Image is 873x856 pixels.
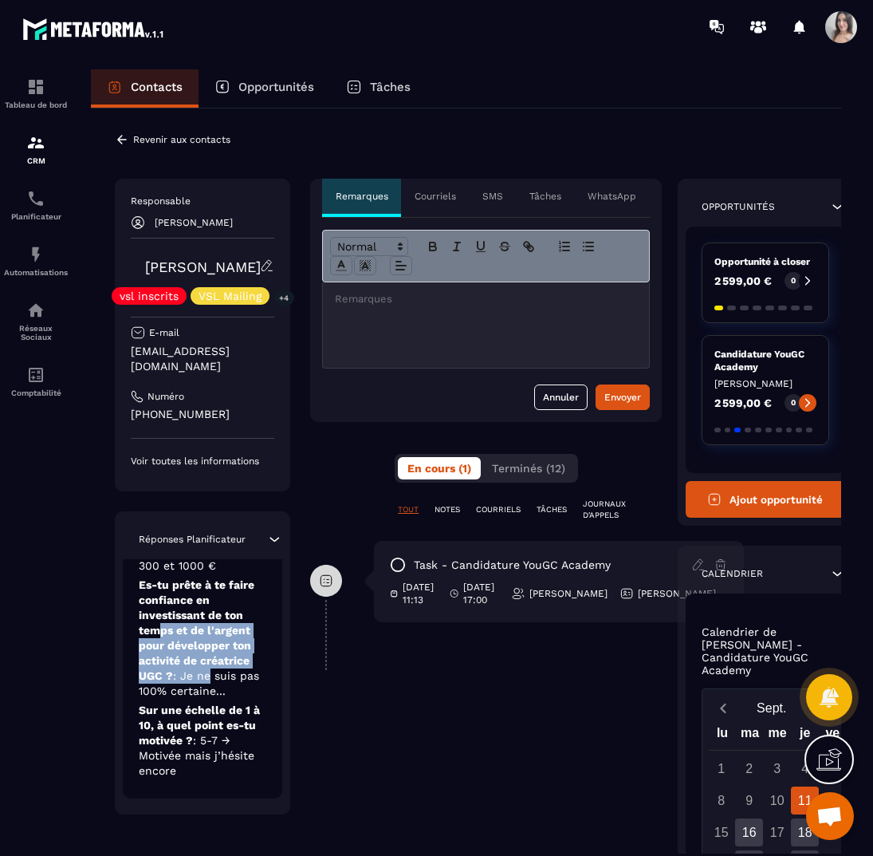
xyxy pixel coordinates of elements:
[702,200,775,213] p: Opportunités
[139,703,266,779] p: Sur une échelle de 1 à 10, à quel point es-tu motivée ?
[131,80,183,94] p: Contacts
[707,819,735,846] div: 15
[398,504,419,515] p: TOUT
[529,190,561,203] p: Tâches
[147,390,184,403] p: Numéro
[273,290,294,306] p: +4
[414,558,611,573] p: task - Candidature YouGC Academy
[702,625,829,677] p: Calendrier de [PERSON_NAME] - Candidature YouGC Academy
[763,787,791,815] div: 10
[714,275,772,286] p: 2 599,00 €
[534,385,588,410] button: Annuler
[139,578,266,699] p: Es-tu prête à te faire confiance en investissant de ton temps et de l'argent pour développer ton ...
[4,389,68,397] p: Comptabilité
[588,190,636,203] p: WhatsApp
[736,722,764,750] div: ma
[714,377,816,390] p: [PERSON_NAME]
[482,190,503,203] p: SMS
[199,290,262,302] p: VSL Mailing
[4,65,68,121] a: formationformationTableau de bord
[735,787,763,815] div: 9
[463,581,500,606] p: [DATE] 17:00
[4,353,68,409] a: accountantaccountantComptabilité
[330,69,427,108] a: Tâches
[4,156,68,165] p: CRM
[139,734,254,777] span: : 5-7 → Motivée mais j’hésite encore
[155,217,233,228] p: [PERSON_NAME]
[638,587,716,600] p: [PERSON_NAME]
[26,301,45,320] img: social-network
[764,722,792,750] div: me
[537,504,567,515] p: TÂCHES
[735,755,763,783] div: 2
[604,389,641,405] div: Envoyer
[791,722,819,750] div: je
[370,80,411,94] p: Tâches
[709,697,738,719] button: Previous month
[435,504,460,515] p: NOTES
[131,195,274,207] p: Responsable
[26,189,45,208] img: scheduler
[407,462,471,475] span: En cours (1)
[131,344,274,374] p: [EMAIL_ADDRESS][DOMAIN_NAME]
[791,787,819,815] div: 11
[738,694,805,722] button: Open months overlay
[398,457,481,479] button: En cours (1)
[735,819,763,846] div: 16
[714,255,816,268] p: Opportunité à closer
[806,792,854,840] div: Ouvrir le chat
[805,694,872,722] button: Open years overlay
[4,289,68,353] a: social-networksocial-networkRéseaux Sociaux
[26,245,45,264] img: automations
[4,324,68,341] p: Réseaux Sociaux
[714,397,772,408] p: 2 599,00 €
[819,787,847,815] div: 12
[26,77,45,97] img: formation
[4,177,68,233] a: schedulerschedulerPlanificateur
[686,481,845,518] button: Ajout opportunité
[791,819,819,846] div: 18
[791,397,796,408] p: 0
[529,587,608,600] p: [PERSON_NAME]
[131,407,274,422] p: [PHONE_NUMBER]
[707,755,735,783] div: 1
[763,755,791,783] div: 3
[238,80,314,94] p: Opportunités
[4,233,68,289] a: automationsautomationsAutomatisations
[139,669,259,697] span: : Je ne suis pas 100% certaine...
[791,275,796,286] p: 0
[702,567,763,580] p: Calendrier
[492,462,565,475] span: Terminés (12)
[133,134,230,145] p: Revenir aux contacts
[583,499,646,521] p: JOURNAUX D'APPELS
[91,69,199,108] a: Contacts
[596,385,650,410] button: Envoyer
[22,14,166,43] img: logo
[482,457,575,479] button: Terminés (12)
[4,101,68,109] p: Tableau de bord
[791,755,819,783] div: 4
[709,722,737,750] div: lu
[199,69,330,108] a: Opportunités
[415,190,456,203] p: Courriels
[403,581,438,606] p: [DATE] 11:13
[149,326,179,339] p: E-mail
[4,268,68,277] p: Automatisations
[763,819,791,846] div: 17
[120,290,179,302] p: vsl inscrits
[26,133,45,152] img: formation
[4,121,68,177] a: formationformationCRM
[26,365,45,385] img: accountant
[714,348,816,373] p: Candidature YouGC Academy
[707,787,735,815] div: 8
[4,212,68,221] p: Planificateur
[336,190,388,203] p: Remarques
[131,455,274,467] p: Voir toutes les informations
[145,258,261,275] a: [PERSON_NAME]
[139,533,246,546] p: Réponses Planificateur
[476,504,521,515] p: COURRIELS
